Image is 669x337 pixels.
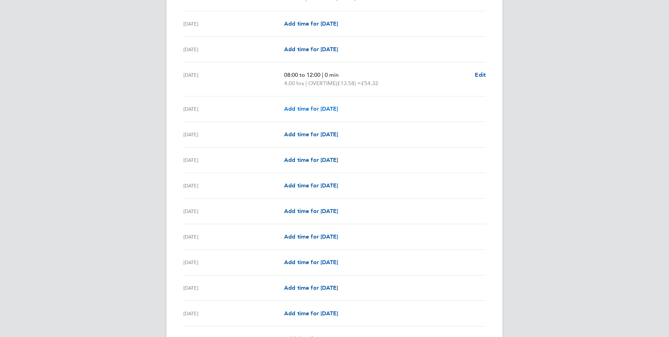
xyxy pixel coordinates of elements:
[284,105,338,112] span: Add time for [DATE]
[284,284,338,291] span: Add time for [DATE]
[336,80,361,87] span: (£13.58) =
[284,181,338,190] a: Add time for [DATE]
[284,310,338,317] span: Add time for [DATE]
[322,71,323,78] span: |
[284,233,338,240] span: Add time for [DATE]
[475,71,486,78] span: Edit
[284,284,338,292] a: Add time for [DATE]
[284,259,338,266] span: Add time for [DATE]
[183,156,284,164] div: [DATE]
[284,131,338,138] span: Add time for [DATE]
[284,105,338,113] a: Add time for [DATE]
[284,156,338,164] a: Add time for [DATE]
[183,181,284,190] div: [DATE]
[284,46,338,53] span: Add time for [DATE]
[305,80,307,87] span: |
[284,182,338,189] span: Add time for [DATE]
[361,80,378,87] span: £54.32
[183,45,284,54] div: [DATE]
[183,309,284,318] div: [DATE]
[284,258,338,267] a: Add time for [DATE]
[183,207,284,215] div: [DATE]
[284,130,338,139] a: Add time for [DATE]
[183,233,284,241] div: [DATE]
[308,79,336,88] span: OVERTIME
[284,20,338,27] span: Add time for [DATE]
[284,157,338,163] span: Add time for [DATE]
[183,20,284,28] div: [DATE]
[284,71,321,78] span: 08:00 to 12:00
[284,207,338,215] a: Add time for [DATE]
[183,71,284,88] div: [DATE]
[284,208,338,214] span: Add time for [DATE]
[183,130,284,139] div: [DATE]
[284,20,338,28] a: Add time for [DATE]
[284,233,338,241] a: Add time for [DATE]
[183,284,284,292] div: [DATE]
[284,45,338,54] a: Add time for [DATE]
[183,105,284,113] div: [DATE]
[183,258,284,267] div: [DATE]
[475,71,486,79] a: Edit
[284,309,338,318] a: Add time for [DATE]
[284,80,304,87] span: 4.00 hrs
[325,71,339,78] span: 0 min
